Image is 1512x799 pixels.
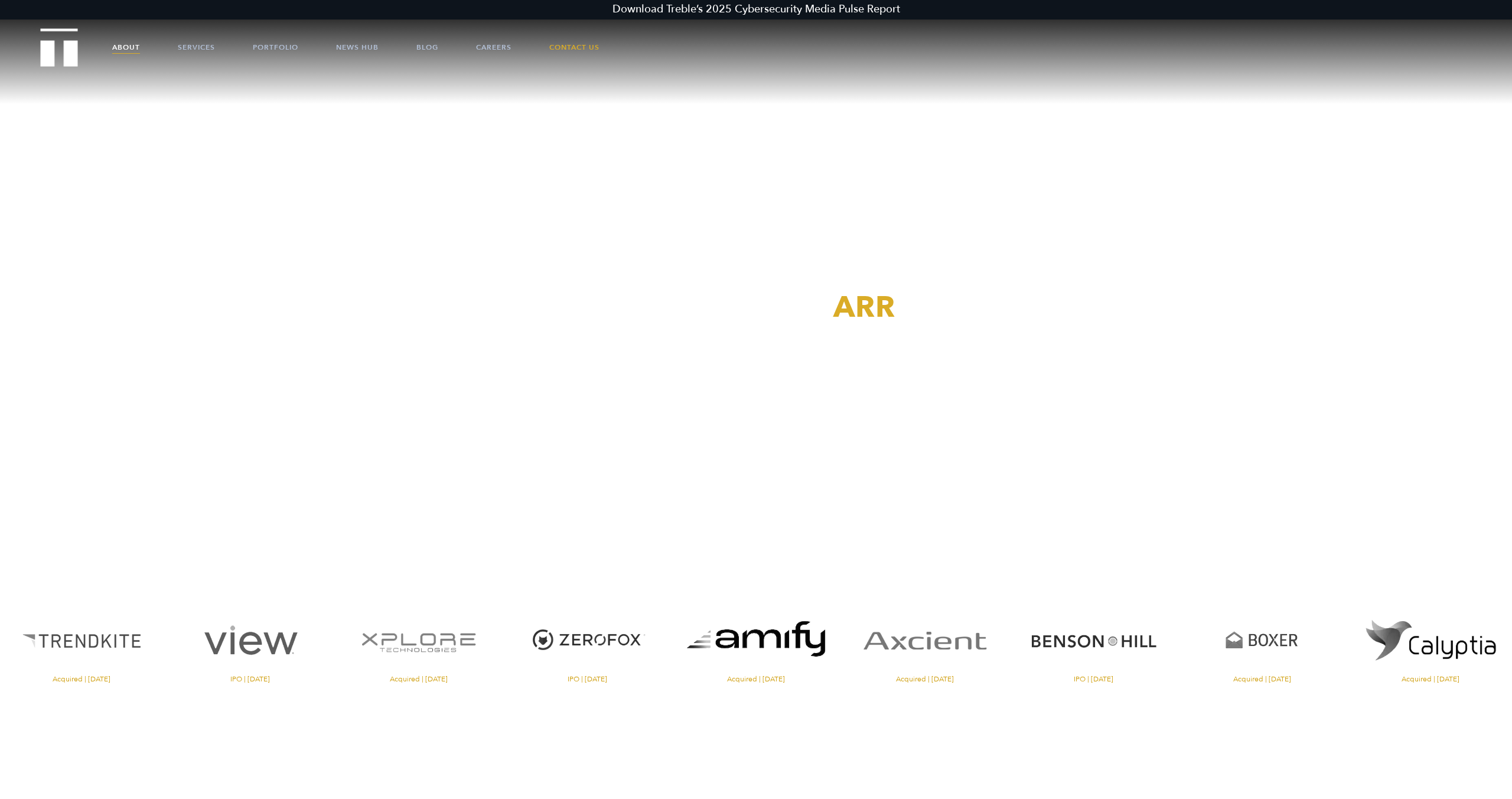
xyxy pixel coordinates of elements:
img: View logo [169,605,332,675]
a: Visit the website [674,605,838,683]
span: Acquired | [DATE] [843,675,1006,683]
span: IPO | [DATE] [506,675,669,683]
img: Benson Hill logo [1012,605,1175,675]
span: Acquired | [DATE] [674,675,838,683]
img: ZeroFox logo [506,605,669,675]
a: Visit the website [1349,605,1512,683]
a: Services [178,30,215,65]
span: Acquired | [DATE] [337,675,500,683]
span: Acquired | [DATE] [1349,675,1512,683]
span: ARR [833,287,895,327]
span: Acquired | [DATE] [1181,675,1344,683]
a: Visit the Boxer website [1181,605,1344,683]
img: Axcient logo [843,605,1006,675]
span: IPO | [DATE] [1012,675,1175,683]
a: Visit the ZeroFox website [506,605,669,683]
a: Contact Us [549,30,599,65]
img: XPlore logo [337,605,500,675]
a: Visit the XPlore website [337,605,500,683]
img: Boxer logo [1181,605,1344,675]
a: Visit the Benson Hill website [1012,605,1175,683]
img: Treble logo [41,28,78,66]
a: About [112,30,140,65]
a: Portfolio [253,30,298,65]
a: News Hub [336,30,379,65]
a: Visit the Axcient website [843,605,1006,683]
a: Visit the View website [169,605,332,683]
a: Blog [416,30,438,65]
a: Careers [476,30,511,65]
span: IPO | [DATE] [169,675,332,683]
